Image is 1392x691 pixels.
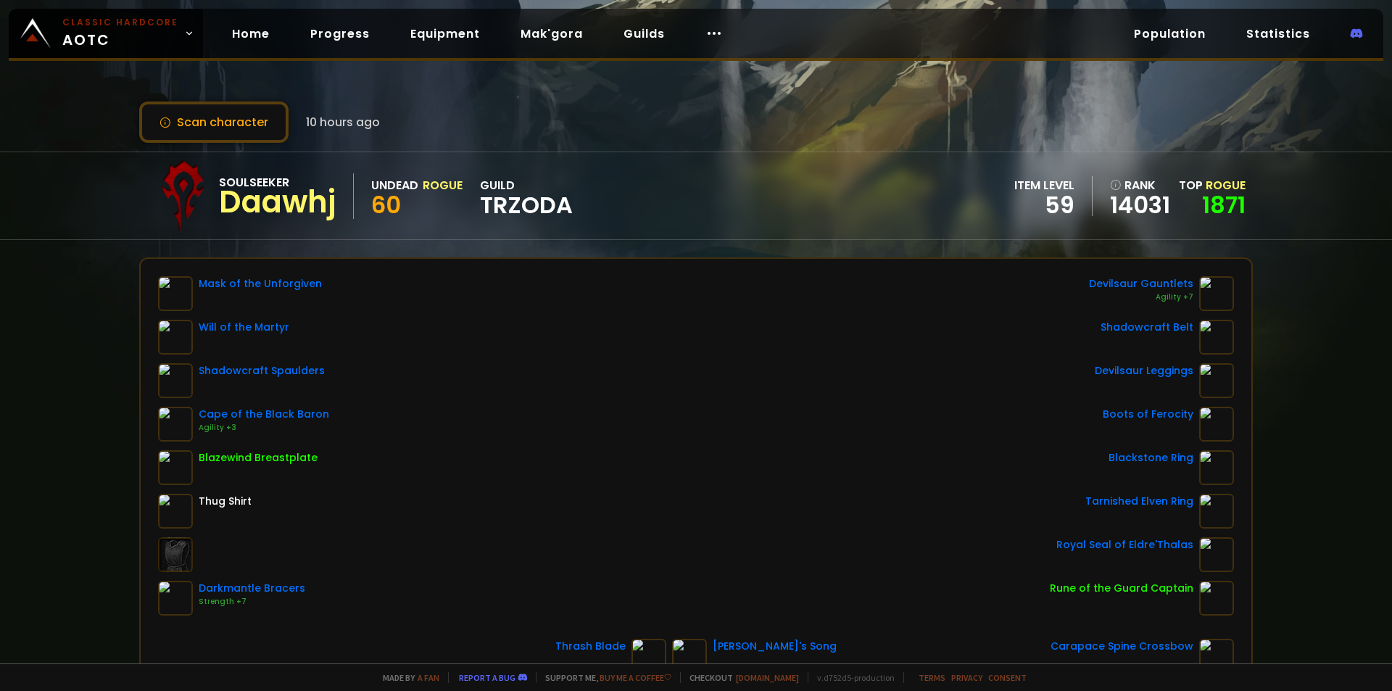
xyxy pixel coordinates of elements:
[1103,407,1193,422] div: Boots of Ferocity
[220,19,281,49] a: Home
[139,102,289,143] button: Scan character
[158,581,193,616] img: item-22004
[374,672,439,683] span: Made by
[199,596,305,608] div: Strength +7
[1014,176,1074,194] div: item level
[1199,537,1234,572] img: item-18465
[219,191,336,213] div: Daawhj
[423,176,463,194] div: Rogue
[808,672,895,683] span: v. d752d5 - production
[1089,276,1193,291] div: Devilsaur Gauntlets
[199,581,305,596] div: Darkmantle Bracers
[1095,363,1193,378] div: Devilsaur Leggings
[299,19,381,49] a: Progress
[1199,581,1234,616] img: item-19120
[158,494,193,529] img: item-2105
[536,672,671,683] span: Support me,
[1202,189,1246,221] a: 1871
[1199,276,1234,311] img: item-15063
[1109,450,1193,466] div: Blackstone Ring
[680,672,799,683] span: Checkout
[199,422,329,434] div: Agility +3
[1051,639,1193,654] div: Carapace Spine Crossbow
[62,16,178,29] small: Classic Hardcore
[371,176,418,194] div: Undead
[509,19,594,49] a: Mak'gora
[1085,494,1193,509] div: Tarnished Elven Ring
[62,16,178,51] span: AOTC
[919,672,945,683] a: Terms
[1110,194,1170,216] a: 14031
[1056,537,1193,553] div: Royal Seal of Eldre'Thalas
[555,639,626,654] div: Thrash Blade
[199,320,289,335] div: Will of the Martyr
[1199,639,1234,674] img: item-18738
[1235,19,1322,49] a: Statistics
[199,363,325,378] div: Shadowcraft Spaulders
[612,19,676,49] a: Guilds
[199,450,318,466] div: Blazewind Breastplate
[951,672,982,683] a: Privacy
[1199,363,1234,398] img: item-15062
[1199,407,1234,442] img: item-22472
[1206,177,1246,194] span: Rogue
[9,9,203,58] a: Classic HardcoreAOTC
[158,450,193,485] img: item-11193
[158,407,193,442] img: item-13340
[199,494,252,509] div: Thug Shirt
[736,672,799,683] a: [DOMAIN_NAME]
[631,639,666,674] img: item-17705
[1110,176,1170,194] div: rank
[306,113,380,131] span: 10 hours ago
[1179,176,1246,194] div: Top
[1101,320,1193,335] div: Shadowcraft Belt
[480,176,573,216] div: guild
[158,320,193,355] img: item-17044
[418,672,439,683] a: a fan
[600,672,671,683] a: Buy me a coffee
[1199,320,1234,355] img: item-16713
[459,672,515,683] a: Report a bug
[480,194,573,216] span: TRZODA
[1199,450,1234,485] img: item-17713
[199,276,322,291] div: Mask of the Unforgiven
[158,363,193,398] img: item-16708
[1089,291,1193,303] div: Agility +7
[1199,494,1234,529] img: item-18500
[199,407,329,422] div: Cape of the Black Baron
[672,639,707,674] img: item-15806
[158,276,193,311] img: item-13404
[1122,19,1217,49] a: Population
[219,173,336,191] div: Soulseeker
[1050,581,1193,596] div: Rune of the Guard Captain
[988,672,1027,683] a: Consent
[1014,194,1074,216] div: 59
[399,19,492,49] a: Equipment
[371,189,401,221] span: 60
[713,639,837,654] div: [PERSON_NAME]'s Song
